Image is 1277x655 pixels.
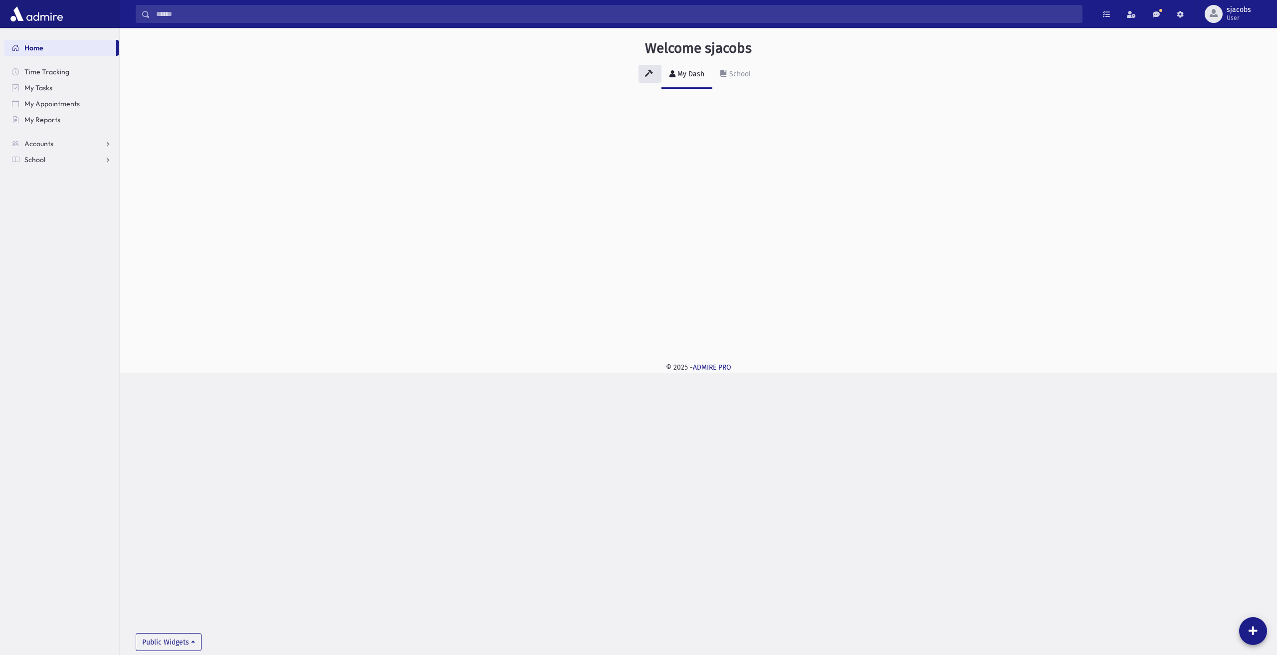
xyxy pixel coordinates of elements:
[645,40,752,57] h3: Welcome sjacobs
[136,633,202,651] button: Public Widgets
[4,136,119,152] a: Accounts
[24,67,69,76] span: Time Tracking
[24,43,43,52] span: Home
[4,112,119,128] a: My Reports
[4,152,119,168] a: School
[4,64,119,80] a: Time Tracking
[136,362,1261,373] div: © 2025 -
[24,99,80,108] span: My Appointments
[693,363,731,372] a: ADMIRE PRO
[727,70,751,78] div: School
[1227,14,1251,22] span: User
[24,83,52,92] span: My Tasks
[24,115,60,124] span: My Reports
[675,70,704,78] div: My Dash
[24,155,45,164] span: School
[150,5,1082,23] input: Search
[4,80,119,96] a: My Tasks
[8,4,65,24] img: AdmirePro
[661,61,712,89] a: My Dash
[1227,6,1251,14] span: sjacobs
[24,139,53,148] span: Accounts
[4,96,119,112] a: My Appointments
[4,40,116,56] a: Home
[712,61,759,89] a: School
